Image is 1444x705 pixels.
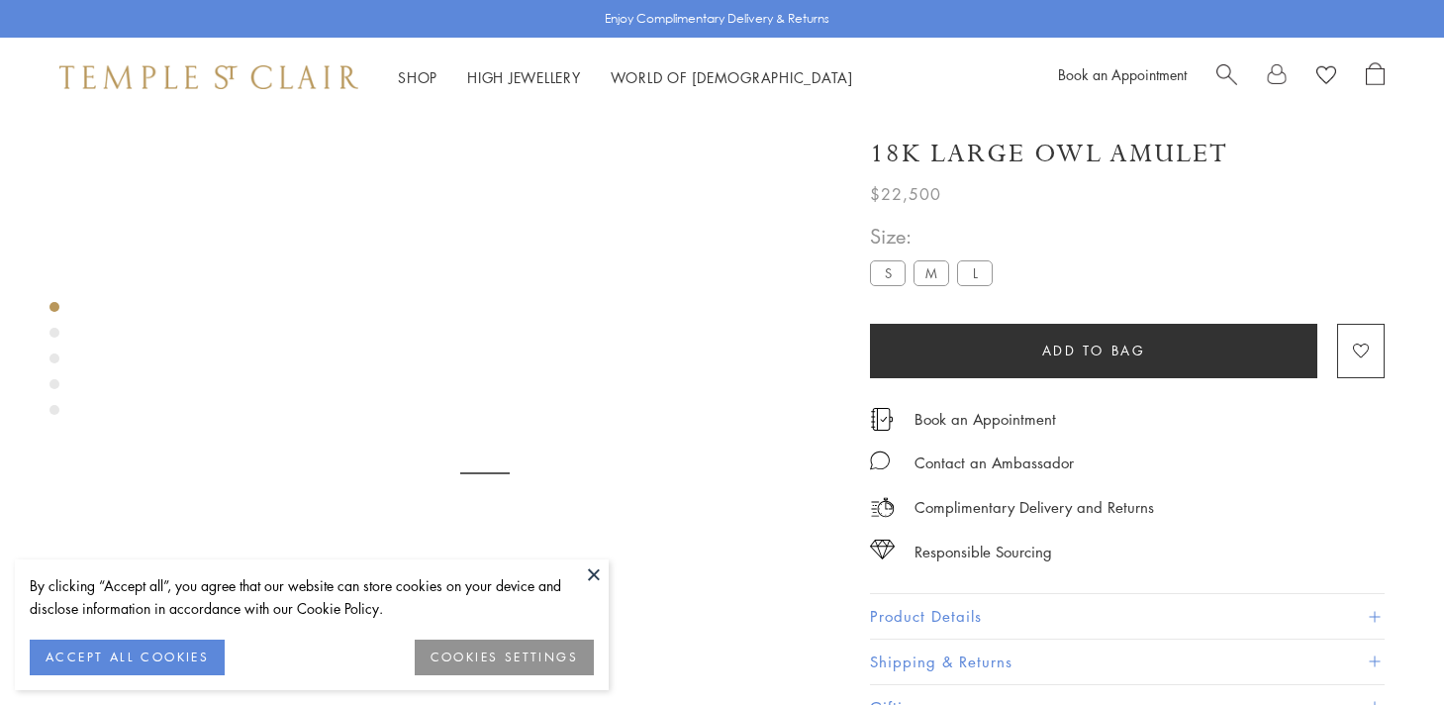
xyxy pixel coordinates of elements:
iframe: Gorgias live chat messenger [1345,612,1424,685]
button: Add to bag [870,324,1317,378]
a: View Wishlist [1316,62,1336,92]
a: Book an Appointment [915,408,1056,430]
label: M [914,260,949,285]
span: Size: [870,220,1001,252]
span: $22,500 [870,181,941,207]
a: Open Shopping Bag [1366,62,1385,92]
a: High JewelleryHigh Jewellery [467,67,581,87]
button: Product Details [870,594,1385,639]
a: Book an Appointment [1058,64,1187,84]
img: icon_sourcing.svg [870,540,895,559]
button: COOKIES SETTINGS [415,640,594,675]
img: icon_delivery.svg [870,495,895,520]
div: Contact an Ambassador [915,451,1074,475]
h1: 18K Large Owl Amulet [870,137,1228,171]
label: S [870,260,906,285]
label: L [957,260,993,285]
img: MessageIcon-01_2.svg [870,451,890,470]
div: Product gallery navigation [49,297,59,431]
p: Enjoy Complimentary Delivery & Returns [605,9,829,29]
img: icon_appointment.svg [870,408,894,431]
button: Shipping & Returns [870,640,1385,684]
p: Complimentary Delivery and Returns [915,495,1154,520]
span: Add to bag [1042,340,1146,361]
a: World of [DEMOGRAPHIC_DATA]World of [DEMOGRAPHIC_DATA] [611,67,853,87]
div: Responsible Sourcing [915,540,1052,564]
nav: Main navigation [398,65,853,90]
button: ACCEPT ALL COOKIES [30,640,225,675]
a: ShopShop [398,67,437,87]
a: Search [1216,62,1237,92]
img: Temple St. Clair [59,65,358,89]
div: By clicking “Accept all”, you agree that our website can store cookies on your device and disclos... [30,574,594,620]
